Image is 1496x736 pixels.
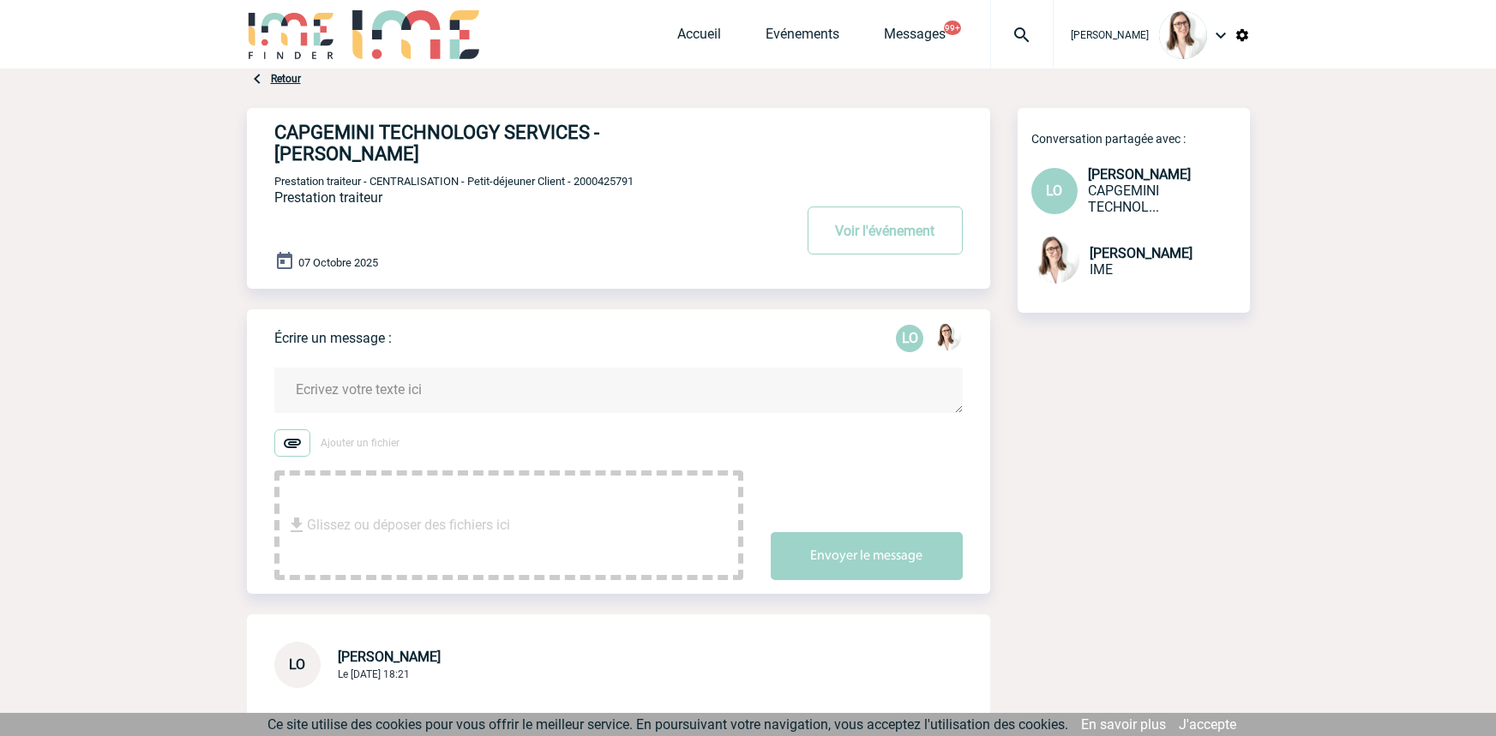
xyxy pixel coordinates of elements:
img: IME-Finder [247,10,336,59]
a: J'accepte [1179,716,1236,733]
a: En savoir plus [1081,716,1166,733]
img: 122719-0.jpg [1031,236,1079,284]
button: 99+ [944,21,961,35]
span: [PERSON_NAME] [338,649,441,665]
h4: CAPGEMINI TECHNOLOGY SERVICES - [PERSON_NAME] [274,122,742,165]
span: Prestation traiteur - CENTRALISATION - Petit-déjeuner Client - 2000425791 [274,175,634,188]
p: Écrire un message : [274,330,392,346]
span: [PERSON_NAME] [1071,29,1149,41]
a: Messages [884,26,946,50]
a: Accueil [677,26,721,50]
img: file_download.svg [286,515,307,536]
button: Envoyer le message [771,532,963,580]
img: 122719-0.jpg [1159,11,1207,59]
span: Glissez ou déposer des fichiers ici [307,482,510,568]
span: Prestation traiteur [274,189,382,206]
span: 07 Octobre 2025 [298,256,378,269]
span: Ajouter un fichier [321,437,400,449]
button: Voir l'événement [808,206,963,254]
span: Le [DATE] 18:21 [338,668,410,680]
div: Bérengère LEMONNIER [934,323,961,354]
span: IME [1090,261,1113,278]
p: Conversation partagée avec : [1031,132,1250,146]
span: [PERSON_NAME] [1090,245,1193,261]
a: Evénements [766,26,839,50]
img: 122719-0.jpg [934,323,961,350]
p: LO [896,325,923,352]
div: Leila OBREMSKI [896,325,923,352]
span: LO [1046,183,1062,199]
a: Retour [271,73,301,85]
span: [PERSON_NAME] [1088,166,1191,183]
span: CAPGEMINI TECHNOLOGY SERVICES [1088,183,1159,215]
span: Ce site utilise des cookies pour vous offrir le meilleur service. En poursuivant votre navigation... [267,716,1068,733]
span: LO [289,656,305,673]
